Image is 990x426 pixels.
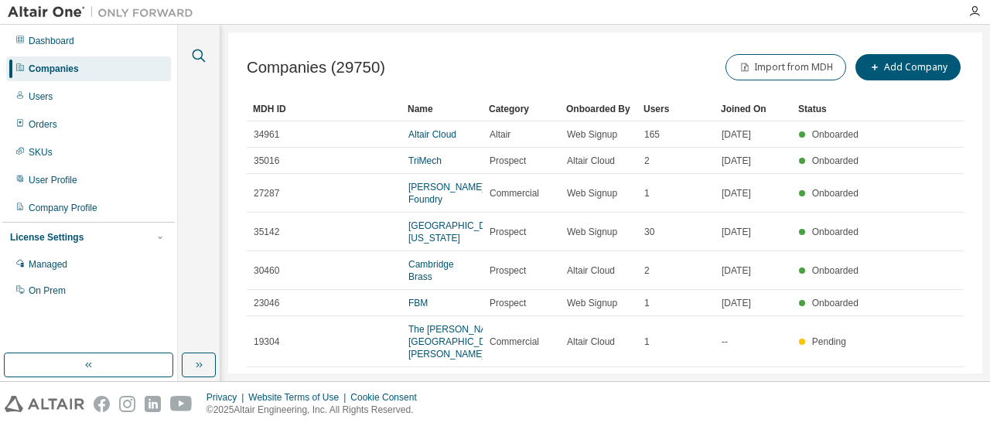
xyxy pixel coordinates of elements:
[722,128,751,141] span: [DATE]
[29,90,53,103] div: Users
[408,155,442,166] a: TriMech
[812,265,859,276] span: Onboarded
[644,297,650,309] span: 1
[490,336,539,348] span: Commercial
[94,396,110,412] img: facebook.svg
[798,97,863,121] div: Status
[408,298,428,308] a: FBM
[170,396,193,412] img: youtube.svg
[567,336,615,348] span: Altair Cloud
[408,324,505,360] a: The [PERSON_NAME][GEOGRAPHIC_DATA][PERSON_NAME]
[812,227,859,237] span: Onboarded
[722,155,751,167] span: [DATE]
[254,297,279,309] span: 23046
[644,336,650,348] span: 1
[8,5,201,20] img: Altair One
[254,155,279,167] span: 35016
[490,264,526,277] span: Prospect
[350,391,425,404] div: Cookie Consent
[29,118,57,131] div: Orders
[5,396,84,412] img: altair_logo.svg
[247,59,385,77] span: Companies (29750)
[254,187,279,199] span: 27287
[725,54,846,80] button: Import from MDH
[490,226,526,238] span: Prospect
[643,97,708,121] div: Users
[490,187,539,199] span: Commercial
[10,231,84,244] div: License Settings
[812,188,859,199] span: Onboarded
[408,220,505,244] a: [GEOGRAPHIC_DATA][US_STATE]
[254,264,279,277] span: 30460
[644,187,650,199] span: 1
[408,182,485,205] a: [PERSON_NAME] Foundry
[567,187,617,199] span: Web Signup
[722,336,728,348] span: --
[207,391,248,404] div: Privacy
[722,226,751,238] span: [DATE]
[567,297,617,309] span: Web Signup
[408,129,456,140] a: Altair Cloud
[855,54,961,80] button: Add Company
[489,97,554,121] div: Category
[248,391,350,404] div: Website Terms of Use
[145,396,161,412] img: linkedin.svg
[812,298,859,308] span: Onboarded
[644,226,654,238] span: 30
[490,297,526,309] span: Prospect
[812,129,859,140] span: Onboarded
[29,35,74,47] div: Dashboard
[254,336,279,348] span: 19304
[254,128,279,141] span: 34961
[721,97,786,121] div: Joined On
[29,146,53,158] div: SKUs
[644,155,650,167] span: 2
[566,97,631,121] div: Onboarded By
[29,285,66,297] div: On Prem
[812,155,859,166] span: Onboarded
[254,226,279,238] span: 35142
[567,155,615,167] span: Altair Cloud
[567,264,615,277] span: Altair Cloud
[812,336,846,347] span: Pending
[722,264,751,277] span: [DATE]
[207,404,426,417] p: © 2025 Altair Engineering, Inc. All Rights Reserved.
[253,97,395,121] div: MDH ID
[29,258,67,271] div: Managed
[722,297,751,309] span: [DATE]
[644,128,660,141] span: 165
[29,63,79,75] div: Companies
[490,128,510,141] span: Altair
[490,155,526,167] span: Prospect
[29,174,77,186] div: User Profile
[119,396,135,412] img: instagram.svg
[408,97,476,121] div: Name
[408,259,454,282] a: Cambridge Brass
[644,264,650,277] span: 2
[567,128,617,141] span: Web Signup
[567,226,617,238] span: Web Signup
[722,187,751,199] span: [DATE]
[29,202,97,214] div: Company Profile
